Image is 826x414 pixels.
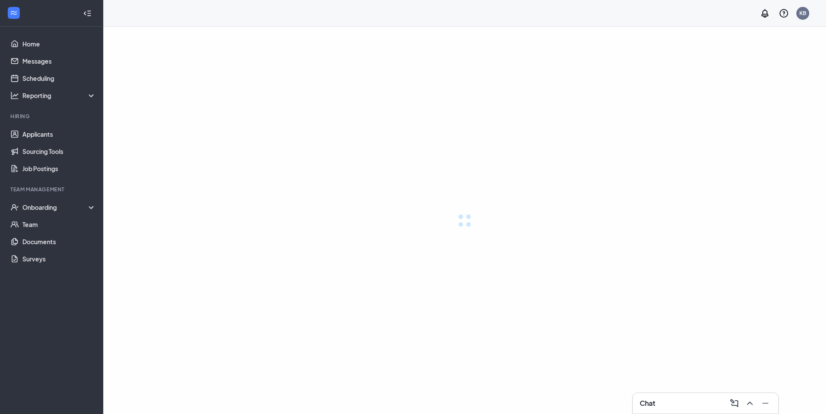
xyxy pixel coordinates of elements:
[9,9,18,17] svg: WorkstreamLogo
[10,203,19,212] svg: UserCheck
[22,250,96,267] a: Surveys
[742,396,756,410] button: ChevronUp
[22,91,96,100] div: Reporting
[22,70,96,87] a: Scheduling
[22,233,96,250] a: Documents
[22,52,96,70] a: Messages
[22,126,96,143] a: Applicants
[727,396,740,410] button: ComposeMessage
[760,8,770,18] svg: Notifications
[22,160,96,177] a: Job Postings
[799,9,806,17] div: KB
[640,399,655,408] h3: Chat
[22,35,96,52] a: Home
[745,398,755,408] svg: ChevronUp
[729,398,740,408] svg: ComposeMessage
[760,398,771,408] svg: Minimize
[779,8,789,18] svg: QuestionInfo
[22,143,96,160] a: Sourcing Tools
[10,186,94,193] div: Team Management
[10,113,94,120] div: Hiring
[22,203,96,212] div: Onboarding
[10,91,19,100] svg: Analysis
[83,9,92,18] svg: Collapse
[22,216,96,233] a: Team
[758,396,771,410] button: Minimize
